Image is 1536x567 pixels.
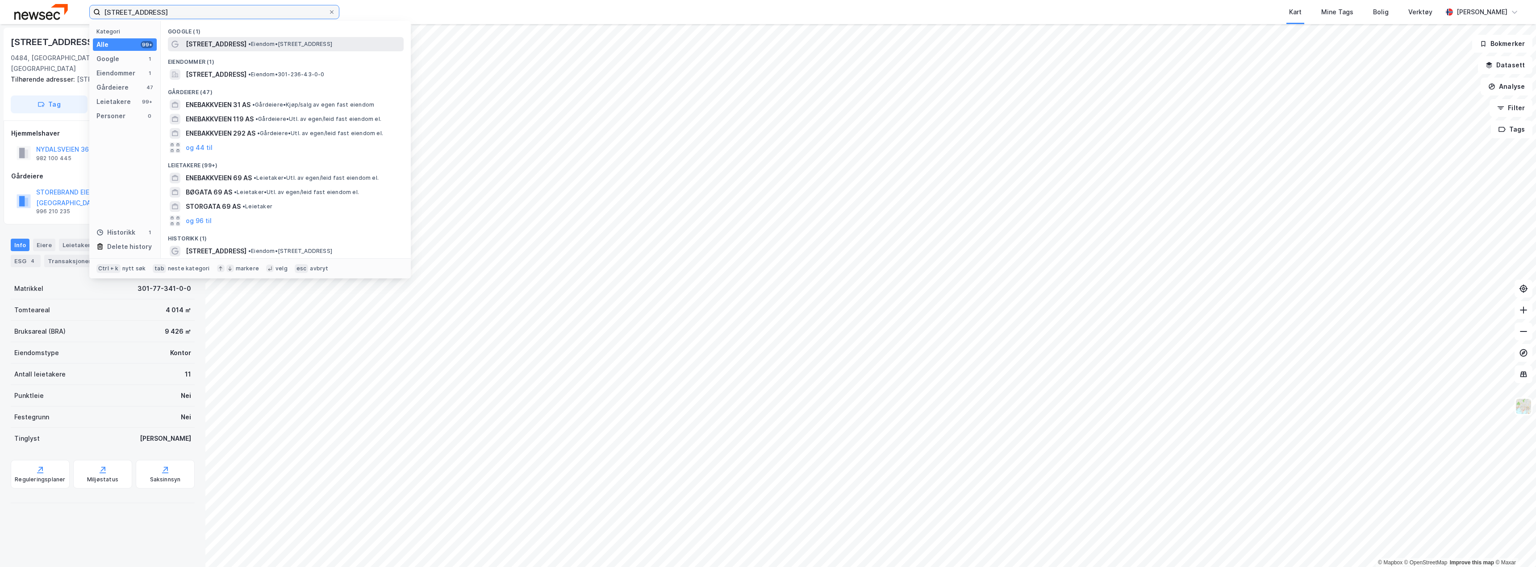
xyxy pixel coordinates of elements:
[146,229,153,236] div: 1
[146,55,153,62] div: 1
[161,21,411,37] div: Google (1)
[310,265,328,272] div: avbryt
[186,187,232,198] span: BØGATA 69 AS
[107,241,152,252] div: Delete history
[11,171,194,182] div: Gårdeiere
[1457,7,1507,17] div: [PERSON_NAME]
[96,28,157,35] div: Kategori
[181,412,191,422] div: Nei
[1289,7,1302,17] div: Kart
[14,390,44,401] div: Punktleie
[186,114,254,124] span: ENEBAKKVEIEN 119 AS
[1321,7,1353,17] div: Mine Tags
[186,215,212,226] button: og 96 til
[14,369,66,380] div: Antall leietakere
[186,99,250,110] span: ENEBAKKVEIEN 31 AS
[1378,559,1402,566] a: Mapbox
[59,239,109,251] div: Leietakere
[11,128,194,139] div: Hjemmelshaver
[14,305,50,315] div: Tomteareal
[1408,7,1432,17] div: Verktøy
[146,70,153,77] div: 1
[186,142,213,153] button: og 44 til
[242,203,245,210] span: •
[28,257,37,265] div: 4
[161,82,411,98] div: Gårdeiere (47)
[252,101,255,108] span: •
[33,239,55,251] div: Eiere
[275,265,288,272] div: velg
[186,201,241,212] span: STORGATA 69 AS
[96,82,129,93] div: Gårdeiere
[242,203,272,210] span: Leietaker
[161,155,411,171] div: Leietakere (99+)
[234,189,237,195] span: •
[146,84,153,91] div: 47
[257,130,383,137] span: Gårdeiere • Utl. av egen/leid fast eiendom el.
[1491,524,1536,567] div: Kontrollprogram for chat
[248,248,251,254] span: •
[248,41,251,47] span: •
[14,326,66,337] div: Bruksareal (BRA)
[166,305,191,315] div: 4 014 ㎡
[36,208,70,215] div: 996 210 235
[96,68,135,79] div: Eiendommer
[248,71,325,78] span: Eiendom • 301-236-43-0-0
[14,283,43,294] div: Matrikkel
[44,255,105,267] div: Transaksjoner
[1373,7,1389,17] div: Bolig
[140,433,191,444] div: [PERSON_NAME]
[1491,524,1536,567] iframe: Chat Widget
[181,390,191,401] div: Nei
[295,264,309,273] div: esc
[96,96,131,107] div: Leietakere
[186,173,252,183] span: ENEBAKKVEIEN 69 AS
[168,265,210,272] div: neste kategori
[170,348,191,358] div: Kontor
[254,174,256,181] span: •
[96,111,125,121] div: Personer
[1472,35,1532,53] button: Bokmerker
[36,155,71,162] div: 982 100 445
[236,265,259,272] div: markere
[96,39,109,50] div: Alle
[186,69,246,80] span: [STREET_ADDRESS]
[248,71,251,78] span: •
[254,174,379,182] span: Leietaker • Utl. av egen/leid fast eiendom el.
[11,35,98,49] div: [STREET_ADDRESS]
[11,75,77,83] span: Tilhørende adresser:
[141,41,153,48] div: 99+
[14,4,68,20] img: newsec-logo.f6e21ccffca1b3a03d2d.png
[138,283,191,294] div: 301-77-341-0-0
[252,101,374,108] span: Gårdeiere • Kjøp/salg av egen fast eiendom
[1450,559,1494,566] a: Improve this map
[14,433,40,444] div: Tinglyst
[234,189,359,196] span: Leietaker • Utl. av egen/leid fast eiendom el.
[15,476,65,483] div: Reguleringsplaner
[11,74,188,85] div: [STREET_ADDRESS]
[255,116,258,122] span: •
[122,265,146,272] div: nytt søk
[100,5,328,19] input: Søk på adresse, matrikkel, gårdeiere, leietakere eller personer
[153,264,166,273] div: tab
[1478,56,1532,74] button: Datasett
[96,227,135,238] div: Historikk
[14,412,49,422] div: Festegrunn
[248,248,332,255] span: Eiendom • [STREET_ADDRESS]
[11,239,29,251] div: Info
[96,54,119,64] div: Google
[11,53,126,74] div: 0484, [GEOGRAPHIC_DATA], [GEOGRAPHIC_DATA]
[150,476,181,483] div: Saksinnsyn
[141,98,153,105] div: 99+
[185,369,191,380] div: 11
[161,228,411,244] div: Historikk (1)
[11,255,41,267] div: ESG
[1481,78,1532,95] button: Analyse
[146,112,153,120] div: 0
[1490,99,1532,117] button: Filter
[248,41,332,48] span: Eiendom • [STREET_ADDRESS]
[14,348,59,358] div: Eiendomstype
[1491,120,1532,138] button: Tags
[257,130,260,137] span: •
[1515,398,1532,415] img: Z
